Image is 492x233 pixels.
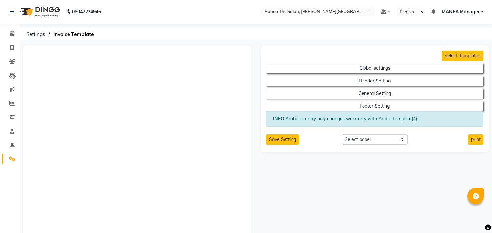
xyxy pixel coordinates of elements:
button: General Setting [266,88,484,99]
span: Invoice Template [50,28,97,40]
strong: INFO: [273,116,285,122]
span: Settings [23,28,49,40]
button: Save Setting [266,134,299,145]
button: Global settings [266,63,484,73]
img: logo [17,3,62,21]
button: Select Templates [442,51,483,61]
b: 08047224946 [72,3,101,21]
iframe: chat widget [464,207,485,226]
button: Footer Setting [266,101,484,111]
button: Header Setting [266,76,484,86]
div: Arabic country only changes work only with Arabic template(4). [266,111,484,127]
button: print [468,134,483,145]
span: MANEA Manager [442,9,480,15]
